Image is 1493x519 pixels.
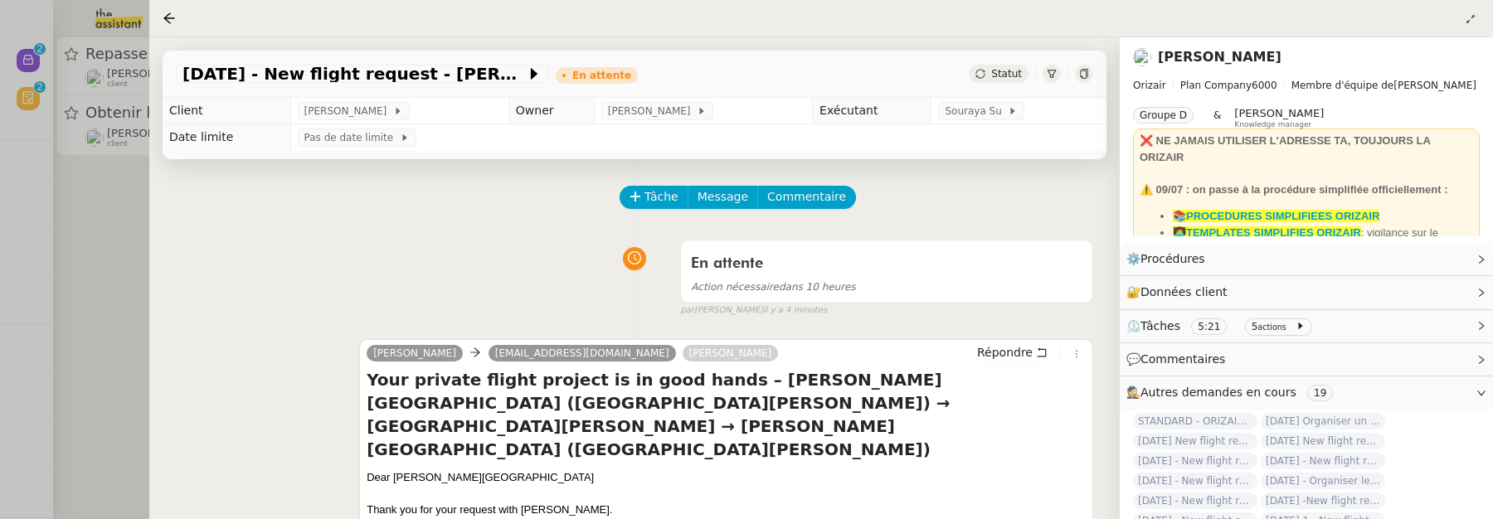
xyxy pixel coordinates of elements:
[757,186,856,209] button: Commentaire
[1133,433,1257,449] span: [DATE] New flight request - Rerr F y g
[1126,319,1319,332] span: ⏲️
[683,346,779,361] a: [PERSON_NAME]
[182,65,526,82] span: [DATE] - New flight request - [PERSON_NAME]
[608,103,697,119] span: [PERSON_NAME]
[304,103,393,119] span: [PERSON_NAME]
[1307,385,1333,401] nz-tag: 19
[1120,310,1493,342] div: ⏲️Tâches 5:21 5actions
[1213,107,1221,129] span: &
[1261,492,1385,509] span: [DATE] -New flight request - [PERSON_NAME]
[1261,453,1385,469] span: [DATE] - New flight request - [PERSON_NAME]
[1140,134,1430,163] strong: ❌ NE JAMAIS UTILISER L'ADRESSE TA, TOUJOURS LA ORIZAIR
[1140,183,1447,196] strong: ⚠️ 09/07 : on passe à la procédure simplifiée officiellement :
[680,303,694,318] span: par
[1261,433,1385,449] span: [DATE] New flight request - [PERSON_NAME]
[1173,226,1361,239] a: 👩‍💻TEMPLATES SIMPLIFIES ORIZAIR
[698,187,748,206] span: Message
[1173,225,1473,274] li: : vigilance sur le dashboard utiliser uniquement les templates avec ✈️Orizair pour éviter les con...
[495,347,669,359] span: [EMAIL_ADDRESS][DOMAIN_NAME]
[1140,352,1225,366] span: Commentaires
[572,70,631,80] div: En attente
[1126,352,1233,366] span: 💬
[991,68,1022,80] span: Statut
[1133,453,1257,469] span: [DATE] - New flight request - [PERSON_NAME]-[GEOGRAPHIC_DATA]
[1234,107,1324,119] span: [PERSON_NAME]
[367,346,463,361] a: [PERSON_NAME]
[1133,107,1194,124] nz-tag: Groupe D
[1180,80,1252,91] span: Plan Company
[813,98,931,124] td: Exécutant
[680,303,827,318] small: [PERSON_NAME]
[163,98,290,124] td: Client
[1133,80,1166,91] span: Orizair
[1120,376,1493,409] div: 🕵️Autres demandes en cours 19
[1133,48,1151,66] img: users%2FC9SBsJ0duuaSgpQFj5LgoEX8n0o2%2Favatar%2Fec9d51b8-9413-4189-adfb-7be4d8c96a3c
[620,186,688,209] button: Tâche
[1140,386,1296,399] span: Autres demandes en cours
[1252,80,1277,91] span: 6000
[1133,473,1257,489] span: [DATE] - New flight request - [PERSON_NAME]
[1140,252,1205,265] span: Procédures
[367,368,1086,461] h4: Your private flight project is in good hands – [PERSON_NAME][GEOGRAPHIC_DATA] ([GEOGRAPHIC_DATA][...
[1261,413,1385,429] span: [DATE] Organiser un vol [GEOGRAPHIC_DATA]-[GEOGRAPHIC_DATA]
[508,98,594,124] td: Owner
[1126,386,1340,399] span: 🕵️
[163,124,290,151] td: Date limite
[367,503,612,516] span: Thank you for your request with [PERSON_NAME].
[1120,343,1493,376] div: 💬Commentaires
[1126,283,1234,302] span: 🔐
[1158,49,1281,65] a: [PERSON_NAME]
[1133,492,1257,509] span: [DATE] - New flight request - [PERSON_NAME]
[1173,210,1379,222] a: 📚PROCEDURES SIMPLIFIEES ORIZAIR
[691,256,763,271] span: En attente
[688,186,758,209] button: Message
[1120,276,1493,308] div: 🔐Données client
[1234,107,1324,129] app-user-label: Knowledge manager
[1191,318,1227,335] nz-tag: 5:21
[767,187,846,206] span: Commentaire
[691,281,779,293] span: Action nécessaire
[1291,80,1394,91] span: Membre d'équipe de
[1252,321,1258,332] span: 5
[1140,319,1180,332] span: Tâches
[304,129,400,146] span: Pas de date limite
[1257,323,1286,332] small: actions
[1140,285,1228,298] span: Données client
[1261,473,1385,489] span: [DATE] - Organiser le vol de [PERSON_NAME]
[1234,120,1311,129] span: Knowledge manager
[367,469,1086,486] div: Dear [PERSON_NAME][GEOGRAPHIC_DATA]
[971,343,1053,361] button: Répondre
[691,281,855,293] span: dans 10 heures
[1133,413,1257,429] span: STANDARD - ORIZAIR - septembre 2025
[1120,243,1493,275] div: ⚙️Procédures
[644,187,678,206] span: Tâche
[1133,77,1480,94] span: [PERSON_NAME]
[763,303,827,318] span: il y a 4 minutes
[1126,250,1213,269] span: ⚙️
[977,344,1033,361] span: Répondre
[945,103,1008,119] span: Souraya Su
